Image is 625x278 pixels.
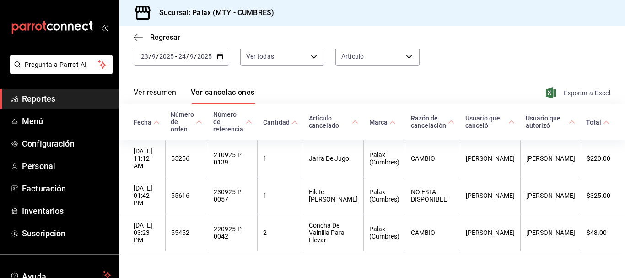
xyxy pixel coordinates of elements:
span: Fecha [134,119,160,126]
span: / [156,53,159,60]
th: [PERSON_NAME] [460,177,520,214]
span: Reportes [22,93,111,105]
th: NO ESTA DISPONIBLE [405,177,460,214]
th: [PERSON_NAME] [520,140,581,177]
th: [PERSON_NAME] [460,214,520,251]
th: Palax (Cumbres) [364,177,405,214]
th: 210925-P-0139 [208,140,257,177]
th: 2 [258,214,303,251]
th: [DATE] 01:42 PM [119,177,165,214]
span: Total [586,119,609,126]
button: Regresar [134,33,180,42]
span: / [149,53,151,60]
button: Ver resumen [134,88,176,104]
th: 55616 [165,177,208,214]
span: Regresar [150,33,180,42]
th: 55452 [165,214,208,251]
th: 230925-P-0057 [208,177,257,214]
span: Artículo [341,52,364,61]
span: / [186,53,189,60]
th: CAMBIO [405,214,460,251]
span: Pregunta a Parrot AI [25,60,98,70]
span: Personal [22,160,111,172]
th: Palax (Cumbres) [364,140,405,177]
th: 1 [258,177,303,214]
span: Inventarios [22,205,111,217]
span: Usuario que autorizó [526,114,575,129]
button: Ver cancelaciones [191,88,255,104]
input: ---- [197,53,212,60]
h3: Sucursal: Palax (MTY - CUMBRES) [152,7,274,18]
th: 220925-P-0042 [208,214,257,251]
span: Artículo cancelado [309,114,358,129]
span: Cantidad [263,119,298,126]
span: Suscripción [22,227,111,240]
th: Filete [PERSON_NAME] [303,177,364,214]
th: [DATE] 03:23 PM [119,214,165,251]
th: 55256 [165,140,208,177]
button: open_drawer_menu [101,24,108,31]
span: Marca [369,119,396,126]
span: Menú [22,115,111,127]
span: Usuario que canceló [465,114,515,129]
th: Jarra De Jugo [303,140,364,177]
th: CAMBIO [405,140,460,177]
input: -- [178,53,186,60]
th: $325.00 [581,177,625,214]
span: / [194,53,197,60]
th: [PERSON_NAME] [520,177,581,214]
th: $48.00 [581,214,625,251]
span: Número de referencia [213,111,252,133]
div: navigation tabs [134,88,255,104]
span: Ver todas [246,52,274,61]
th: $220.00 [581,140,625,177]
th: [PERSON_NAME] [460,140,520,177]
span: - [175,53,177,60]
th: [PERSON_NAME] [520,214,581,251]
th: 1 [258,140,303,177]
input: ---- [159,53,174,60]
a: Pregunta a Parrot AI [6,66,113,76]
input: -- [140,53,149,60]
span: Número de orden [171,111,202,133]
input: -- [189,53,194,60]
span: Razón de cancelación [411,114,454,129]
th: Concha De Vainilla Para Llevar [303,214,364,251]
button: Pregunta a Parrot AI [10,55,113,74]
button: Exportar a Excel [548,87,610,98]
th: [DATE] 11:12 AM [119,140,165,177]
span: Configuración [22,137,111,150]
input: -- [151,53,156,60]
span: Facturación [22,182,111,195]
th: Palax (Cumbres) [364,214,405,251]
